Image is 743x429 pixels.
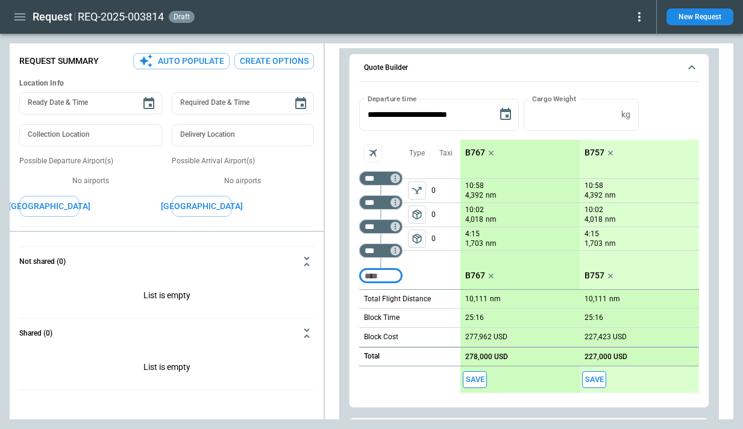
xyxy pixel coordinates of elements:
h6: Location Info [19,79,314,88]
button: left aligned [408,230,426,248]
p: 10:58 [585,181,603,190]
h6: Quote Builder [364,64,408,72]
div: scrollable content [460,140,699,393]
p: nm [490,294,501,304]
p: 10:58 [465,181,484,190]
h1: Request [33,10,72,24]
button: Create Options [234,53,314,69]
p: 10:02 [465,205,484,214]
p: Possible Arrival Airport(s) [172,156,315,166]
span: Type of sector [408,181,426,199]
p: 4,018 [465,214,483,225]
button: [GEOGRAPHIC_DATA] [172,196,232,217]
p: B767 [465,271,485,281]
p: No airports [172,176,315,186]
div: Too short [359,219,403,234]
p: 1,703 [585,239,603,249]
p: nm [605,214,616,225]
p: 227,423 USD [585,333,627,342]
p: nm [609,294,620,304]
p: No airports [19,176,162,186]
p: 25:16 [465,313,484,322]
p: 10,111 [465,295,487,304]
div: Too short [359,195,403,210]
div: Too short [359,171,403,186]
p: nm [486,239,497,249]
p: B767 [465,148,485,158]
button: Save [582,371,606,389]
span: Type of sector [408,205,426,224]
h6: Total [364,352,380,360]
button: Quote Builder [359,54,699,82]
p: 227,000 USD [585,352,627,362]
p: 4:15 [585,230,599,239]
p: 277,962 USD [465,333,507,342]
p: 4:15 [465,230,480,239]
p: Block Time [364,313,400,323]
p: List is empty [19,348,314,390]
h6: Shared (0) [19,330,52,337]
span: package_2 [411,233,423,245]
p: Type [409,148,425,158]
span: package_2 [411,208,423,221]
button: Choose date, selected date is Sep 15, 2025 [494,102,518,127]
button: Choose date [137,92,161,116]
p: 10,111 [585,295,607,304]
button: left aligned [408,205,426,224]
div: Not shared (0) [19,348,314,390]
p: 4,392 [465,190,483,201]
button: Save [463,371,487,389]
p: 4,392 [585,190,603,201]
p: B757 [585,148,604,158]
button: [GEOGRAPHIC_DATA] [19,196,80,217]
p: Request Summary [19,56,99,66]
h6: Not shared (0) [19,258,66,266]
button: left aligned [408,181,426,199]
div: Not shared (0) [19,276,314,318]
p: Total Flight Distance [364,294,431,304]
button: New Request [666,8,733,25]
label: Cargo Weight [532,93,576,104]
div: Too short [359,243,403,258]
p: Taxi [439,148,453,158]
p: nm [605,239,616,249]
label: Departure time [368,93,417,104]
span: draft [171,13,192,21]
div: Quote Builder [359,99,699,393]
p: Possible Departure Airport(s) [19,156,162,166]
span: Type of sector [408,230,426,248]
button: Shared (0) [19,319,314,348]
p: 0 [431,179,460,202]
span: Save this aircraft quote and copy details to clipboard [582,371,606,389]
p: 25:16 [585,313,603,322]
button: Auto Populate [133,53,230,69]
p: 0 [431,203,460,227]
button: Not shared (0) [19,247,314,276]
button: Choose date [289,92,313,116]
p: B757 [585,271,604,281]
h2: REQ-2025-003814 [78,10,164,24]
p: Block Cost [364,332,398,342]
p: 0 [431,227,460,250]
span: Save this aircraft quote and copy details to clipboard [463,371,487,389]
p: nm [486,190,497,201]
p: 10:02 [585,205,603,214]
p: 278,000 USD [465,352,508,362]
span: Aircraft selection [364,144,382,162]
p: nm [605,190,616,201]
div: Too short [359,269,403,283]
p: kg [621,110,630,120]
p: 1,703 [465,239,483,249]
p: List is empty [19,276,314,318]
p: nm [486,214,497,225]
p: 4,018 [585,214,603,225]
